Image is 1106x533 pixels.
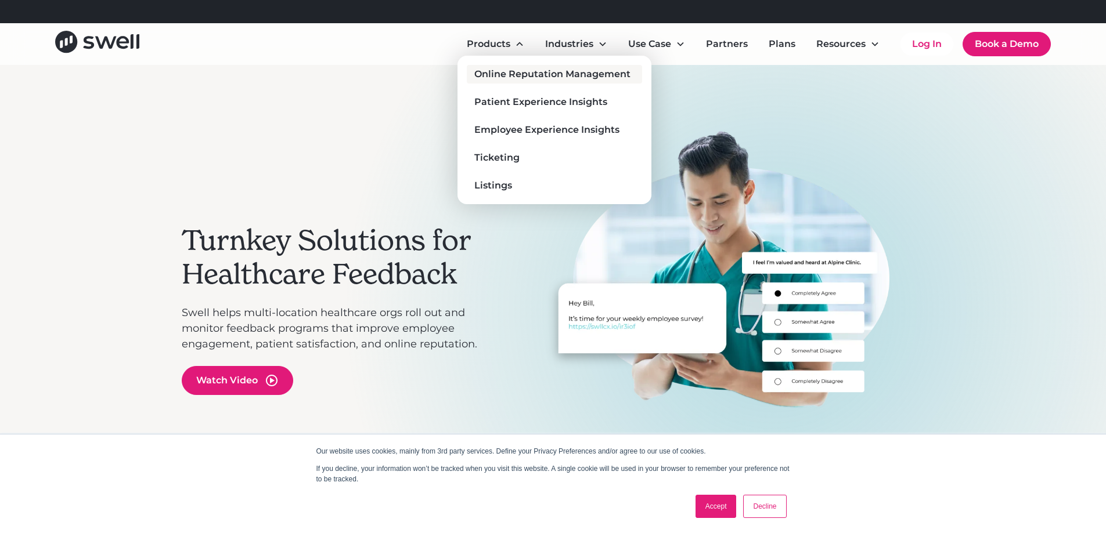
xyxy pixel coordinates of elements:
[55,31,139,57] a: home
[467,176,642,195] a: Listings
[474,151,520,165] div: Ticketing
[628,37,671,51] div: Use Case
[467,93,642,111] a: Patient Experience Insights
[467,65,642,84] a: Online Reputation Management
[816,37,866,51] div: Resources
[467,148,642,167] a: Ticketing
[196,374,258,387] div: Watch Video
[507,130,925,489] div: carousel
[697,32,757,56] a: Partners
[182,366,293,395] a: open lightbox
[807,32,889,56] div: Resources
[467,37,510,51] div: Products
[474,179,512,193] div: Listings
[474,123,619,137] div: Employee Experience Insights
[457,56,651,204] nav: Products
[316,446,790,456] p: Our website uses cookies, mainly from 3rd party services. Define your Privacy Preferences and/or ...
[474,95,607,109] div: Patient Experience Insights
[467,121,642,139] a: Employee Experience Insights
[907,408,1106,533] iframe: Chat Widget
[182,224,495,291] h2: Turnkey Solutions for Healthcare Feedback
[316,463,790,484] p: If you decline, your information won’t be tracked when you visit this website. A single cookie wi...
[963,32,1051,56] a: Book a Demo
[182,305,495,352] p: Swell helps multi-location healthcare orgs roll out and monitor feedback programs that improve em...
[536,32,617,56] div: Industries
[900,32,953,56] a: Log In
[696,495,737,518] a: Accept
[759,32,805,56] a: Plans
[619,32,694,56] div: Use Case
[457,32,534,56] div: Products
[507,130,925,452] div: 3 of 3
[743,495,786,518] a: Decline
[545,37,593,51] div: Industries
[474,67,631,81] div: Online Reputation Management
